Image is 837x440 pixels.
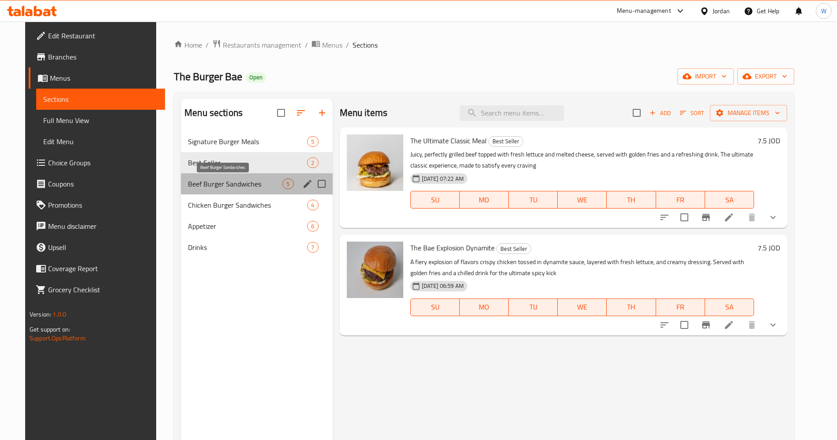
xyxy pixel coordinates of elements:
[29,46,165,67] a: Branches
[705,298,754,316] button: SA
[206,40,209,50] li: /
[713,6,730,16] div: Jordan
[741,314,762,336] button: delete
[48,179,158,189] span: Coupons
[29,152,165,173] a: Choice Groups
[607,298,656,316] button: TH
[561,194,603,206] span: WE
[340,106,388,119] h2: Menu items
[762,314,784,336] button: show more
[414,194,456,206] span: SU
[561,301,603,313] span: WE
[29,194,165,216] a: Promotions
[181,152,332,173] div: Best Seller2
[410,298,460,316] button: SU
[308,159,318,167] span: 2
[174,39,794,51] nav: breadcrumb
[410,149,754,171] p: Juicy, perfectly grilled beef topped with fresh lettuce and melted cheese, served with golden fri...
[509,191,558,209] button: TU
[654,314,675,336] button: sort-choices
[617,6,671,16] div: Menu-management
[646,106,674,120] button: Add
[29,279,165,300] a: Grocery Checklist
[646,106,674,120] span: Add item
[283,180,293,188] span: 5
[460,105,564,121] input: search
[737,68,794,85] button: export
[188,221,307,231] span: Appetizer
[675,208,694,227] span: Select to update
[29,25,165,46] a: Edit Restaurant
[290,102,312,123] span: Sort sections
[181,216,332,237] div: Appetizer6
[460,298,509,316] button: MO
[610,194,652,206] span: TH
[489,136,523,146] span: Best Seller
[654,207,675,228] button: sort-choices
[695,314,717,336] button: Branch-specific-item
[496,243,531,254] div: Best Seller
[410,257,754,279] p: A fiery explosion of flavors crispy chicken tossed in dynamite sauce, layered with fresh lettuce,...
[307,221,318,231] div: items
[48,242,158,253] span: Upsell
[43,115,158,126] span: Full Menu View
[410,191,460,209] button: SU
[610,301,652,313] span: TH
[36,131,165,152] a: Edit Menu
[717,108,780,119] span: Manage items
[675,316,694,334] span: Select to update
[660,301,702,313] span: FR
[174,67,242,86] span: The Burger Bae
[414,301,456,313] span: SU
[48,200,158,210] span: Promotions
[188,200,307,210] span: Chicken Burger Sandwiches
[768,212,778,223] svg: Show Choices
[305,40,308,50] li: /
[463,301,505,313] span: MO
[674,106,710,120] span: Sort items
[308,243,318,252] span: 7
[627,104,646,122] span: Select section
[410,134,487,147] span: The Ultimate Classic Meal
[308,201,318,209] span: 4
[312,39,342,51] a: Menus
[684,71,727,82] span: import
[181,173,332,194] div: Beef Burger Sandwiches5edit
[705,191,754,209] button: SA
[410,241,495,254] span: The Bae Explosion Dynamite
[509,298,558,316] button: TU
[29,237,165,258] a: Upsell
[48,52,158,62] span: Branches
[512,301,554,313] span: TU
[695,207,717,228] button: Branch-specific-item
[307,157,318,168] div: items
[308,138,318,146] span: 5
[558,298,607,316] button: WE
[282,179,293,189] div: items
[677,68,734,85] button: import
[181,194,332,216] div: Chicken Burger Sandwiches4
[212,39,301,51] a: Restaurants management
[512,194,554,206] span: TU
[312,102,333,123] button: Add section
[307,242,318,253] div: items
[724,212,734,223] a: Edit menu item
[30,324,70,335] span: Get support on:
[174,40,202,50] a: Home
[50,73,158,83] span: Menus
[418,175,467,183] span: [DATE] 07:22 AM
[188,242,307,253] span: Drinks
[821,6,826,16] span: W
[43,136,158,147] span: Edit Menu
[347,134,403,191] img: The Ultimate Classic Meal
[272,104,290,122] span: Select all sections
[181,127,332,261] nav: Menu sections
[301,177,314,190] button: edit
[188,157,307,168] div: Best Seller
[36,89,165,110] a: Sections
[678,106,706,120] button: Sort
[648,108,672,118] span: Add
